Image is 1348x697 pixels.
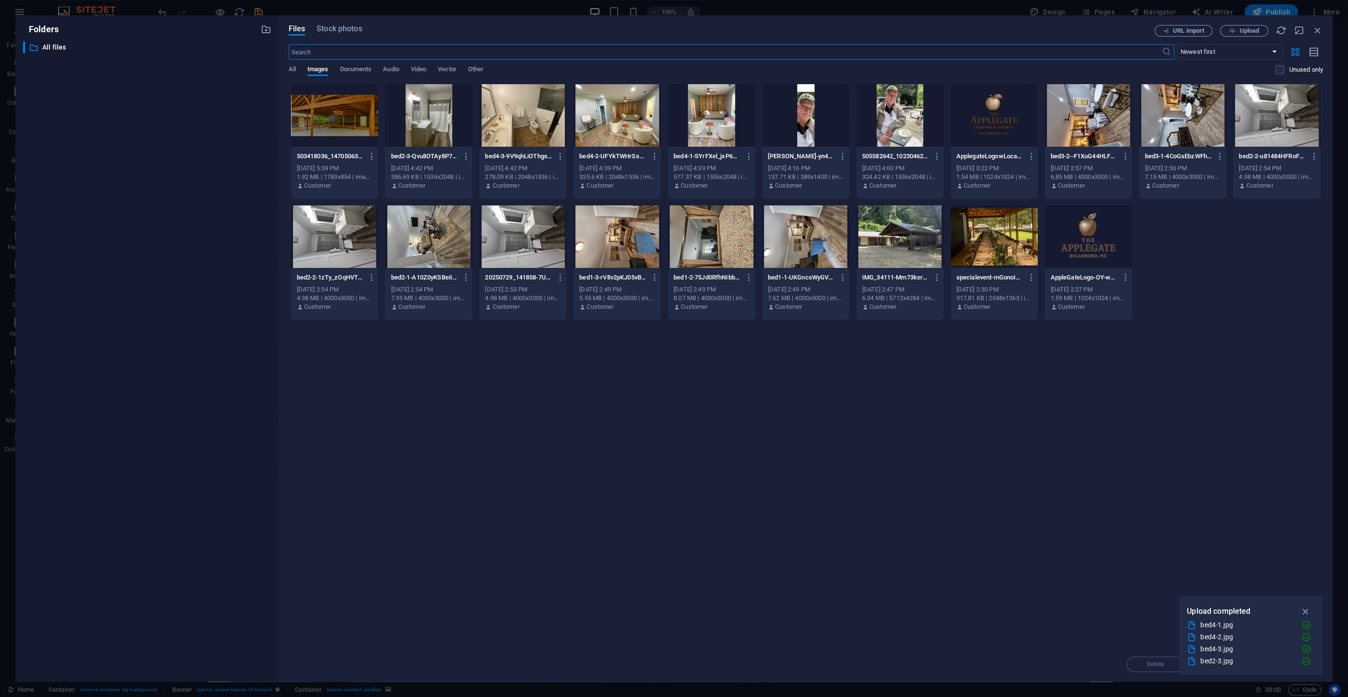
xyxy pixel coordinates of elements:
span: Stock photos [317,23,362,35]
p: bed3-1-4CoGsEbzWFh1mmOjIUwUXA.jpg [1145,152,1211,161]
p: specialevent-mGonoIskv_D6NOwy75BB0w.jpg [956,273,1023,282]
p: Customer [398,303,425,311]
div: 8.07 MB | 4000x3000 | image/jpeg [674,294,750,303]
p: bed2-1-A10Z0yKSBeiIGc2DGHGDhQ.jpg [391,273,458,282]
p: ApplegateLogowLocationFinal-efYHWfv47XmvkKwRQK64ZA.png [956,152,1023,161]
button: URL import [1155,25,1212,37]
span: All [289,63,296,77]
div: bed4-3.jpg [1200,644,1294,655]
p: bed1-2-75Jd0RfhNIbbFsMhr4qVvg.jpg [674,273,740,282]
p: IMG_34111-Mm73ksrg21gP_lkmpd3Rbw.jpeg [862,273,929,282]
p: Customer [1058,181,1085,190]
div: 7.95 MB | 4000x3000 | image/jpeg [391,294,467,303]
div: 278.09 KB | 2048x1536 | image/jpeg [485,173,561,181]
div: [DATE] 4:42 PM [391,164,467,173]
p: bed2-2-u81484HFRoFNhCzWhtdJ2w.jpg [1239,152,1306,161]
div: [DATE] 2:54 PM [1239,164,1315,173]
p: AppleGateLogo-OY-wDcTbjOXsVpQPQI3T_A.png [1050,273,1117,282]
div: 4.98 MB | 4000x3000 | image/jpeg [297,294,373,303]
span: Files [289,23,305,35]
p: bed3-2--F1XuG44HLF1WMZ1WUgLCA.jpg [1050,152,1117,161]
span: Other [468,63,483,77]
div: [DATE] 4:39 PM [674,164,750,173]
div: 1.92 MB | 1789x854 | image/png [297,173,373,181]
div: [DATE] 2:56 PM [1145,164,1221,173]
div: [DATE] 2:47 PM [862,285,938,294]
p: Customer [586,303,613,311]
p: bed2-2-1zTy_zOqHVTk1wT8e2_LnA.jpg [297,273,364,282]
button: Upload [1220,25,1268,37]
p: Customer [1152,181,1179,190]
div: 137.71 KB | 389x1400 | image/jpeg [768,173,844,181]
div: 335.6 KB | 2048x1536 | image/jpeg [579,173,655,181]
p: 20250729_141858-7UfROxsnfF3XbwcC3LJXDQ.jpg [485,273,552,282]
div: 7.62 MB | 4000x3000 | image/jpeg [768,294,844,303]
p: Customer [492,303,519,311]
p: Customer [304,181,331,190]
div: 1.59 MB | 1024x1024 | image/png [1050,294,1126,303]
p: bed2-3-Qvu8OTAy8P7ohINl_00w7w.jpg [391,152,458,161]
div: [DATE] 2:54 PM [391,285,467,294]
div: [DATE] 3:22 PM [956,164,1032,173]
div: [DATE] 2:57 PM [1050,164,1126,173]
i: Reload [1276,25,1286,36]
div: bed4-2.jpg [1200,632,1294,643]
p: Customer [964,303,991,311]
span: Upload [1239,28,1259,34]
div: [DATE] 2:49 PM [768,285,844,294]
span: URL import [1173,28,1204,34]
span: Images [307,63,329,77]
div: 6.34 MB | 5712x4284 | image/jpeg [862,294,938,303]
p: 505582642_10230462494088370_7273714092640006989_n-FsB5EEPtHibPJ2XCmEsVKg.jpg [862,152,929,161]
div: 4.98 MB | 4000x3000 | image/jpeg [485,294,561,303]
p: Customer [775,303,802,311]
div: 577.37 KB | 1536x2048 | image/jpeg [674,173,750,181]
p: Customer [586,181,613,190]
span: Video [411,63,426,77]
p: Customer [398,181,425,190]
div: [DATE] 5:39 PM [297,164,373,173]
div: bed2-3.jpg [1200,656,1294,667]
div: 6.85 MB | 4000x3000 | image/jpeg [1050,173,1126,181]
i: Close [1312,25,1323,36]
p: john-yn4sqMmpAcH0AI0jl35i3A.jpg [768,152,835,161]
div: [DATE] 2:54 PM [297,285,373,294]
p: Customer [964,181,991,190]
span: Documents [340,63,371,77]
p: bed1-3-rV8v2pKJ05vBAvLfqwVpWQ.jpg [579,273,646,282]
span: Vector [438,63,457,77]
div: 4.98 MB | 4000x3000 | image/jpeg [1239,173,1315,181]
div: 7.15 MB | 4000x3000 | image/jpeg [1145,173,1221,181]
i: Minimize [1294,25,1305,36]
div: 5.55 MB | 4000x3000 | image/jpeg [579,294,655,303]
p: Customer [775,181,802,190]
p: bed4-2-UFYkTWHrSsbBLPslXkGKFg.jpg [579,152,646,161]
p: Customer [869,303,896,311]
p: Customer [492,181,519,190]
p: bed1-1-UKGncsWyGVx_DXj_0gt77Q.jpg [768,273,835,282]
div: [DATE] 4:00 PM [862,164,938,173]
p: Folders [23,23,59,36]
div: bed4-1.jpg [1200,620,1294,631]
span: Audio [383,63,399,77]
i: Create new folder [261,24,271,35]
div: 386.69 KB | 1536x2048 | image/jpeg [391,173,467,181]
p: bed4-3-9V9qhLiOThgsEwWvLEeDRA.jpg [485,152,552,161]
div: [DATE] 2:30 PM [956,285,1032,294]
div: 324.42 KB | 1536x2048 | image/jpeg [862,173,938,181]
p: Customer [869,181,896,190]
p: 503418036_1470506324271636_2791329059315074634_n-egaHQt-daOK41N0olpSkXg.png [297,152,364,161]
div: [DATE] 2:49 PM [579,285,655,294]
p: Customer [1058,303,1085,311]
p: All files [42,42,254,53]
div: 1.54 MB | 1024x1024 | image/png [956,173,1032,181]
p: bed4-1-SYrFXel_jxP6KDwdKeqirA.jpg [674,152,740,161]
div: [DATE] 4:42 PM [485,164,561,173]
div: ​ [23,41,25,53]
div: [DATE] 2:27 PM [1050,285,1126,294]
p: Customer [304,303,331,311]
div: 317.81 KB | 2048x1363 | image/jpeg [956,294,1032,303]
div: [DATE] 2:53 PM [485,285,561,294]
p: Upload completed [1187,605,1250,618]
div: [DATE] 4:16 PM [768,164,844,173]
